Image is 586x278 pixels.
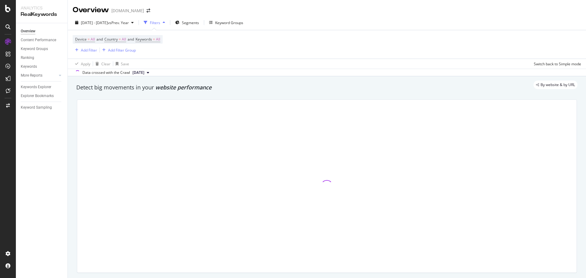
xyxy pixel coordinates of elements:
[141,18,168,27] button: Filters
[100,46,136,54] button: Add Filter Group
[101,61,110,67] div: Clear
[173,18,201,27] button: Segments
[108,48,136,53] div: Add Filter Group
[73,5,109,15] div: Overview
[108,20,129,25] span: vs Prev. Year
[21,93,54,99] div: Explorer Bookmarks
[21,46,63,52] a: Keyword Groups
[93,59,110,69] button: Clear
[21,63,63,70] a: Keywords
[150,20,160,25] div: Filters
[73,59,90,69] button: Apply
[531,59,581,69] button: Switch back to Simple mode
[81,20,108,25] span: [DATE] - [DATE]
[182,20,199,25] span: Segments
[21,37,56,43] div: Content Performance
[91,35,95,44] span: All
[21,11,63,18] div: RealKeywords
[119,37,121,42] span: =
[81,48,97,53] div: Add Filter
[215,20,243,25] div: Keyword Groups
[75,37,87,42] span: Device
[88,37,90,42] span: =
[156,35,160,44] span: All
[121,61,129,67] div: Save
[146,9,150,13] div: arrow-right-arrow-left
[21,37,63,43] a: Content Performance
[21,5,63,11] div: Analytics
[73,46,97,54] button: Add Filter
[21,72,42,79] div: More Reports
[73,18,136,27] button: [DATE] - [DATE]vsPrev. Year
[21,72,57,79] a: More Reports
[534,81,577,89] div: legacy label
[113,59,129,69] button: Save
[21,84,63,90] a: Keywords Explorer
[541,83,575,87] span: By website & by URL
[96,37,103,42] span: and
[153,37,155,42] span: =
[132,70,144,75] span: 2025 Aug. 20th
[130,69,152,76] button: [DATE]
[122,35,126,44] span: All
[81,61,90,67] div: Apply
[21,104,52,111] div: Keyword Sampling
[21,63,37,70] div: Keywords
[82,70,130,75] div: Data crossed with the Crawl
[21,28,35,34] div: Overview
[21,104,63,111] a: Keyword Sampling
[207,18,246,27] button: Keyword Groups
[534,61,581,67] div: Switch back to Simple mode
[21,46,48,52] div: Keyword Groups
[21,28,63,34] a: Overview
[136,37,152,42] span: Keywords
[21,84,51,90] div: Keywords Explorer
[111,8,144,14] div: [DOMAIN_NAME]
[21,55,63,61] a: Ranking
[21,55,34,61] div: Ranking
[104,37,118,42] span: Country
[128,37,134,42] span: and
[21,93,63,99] a: Explorer Bookmarks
